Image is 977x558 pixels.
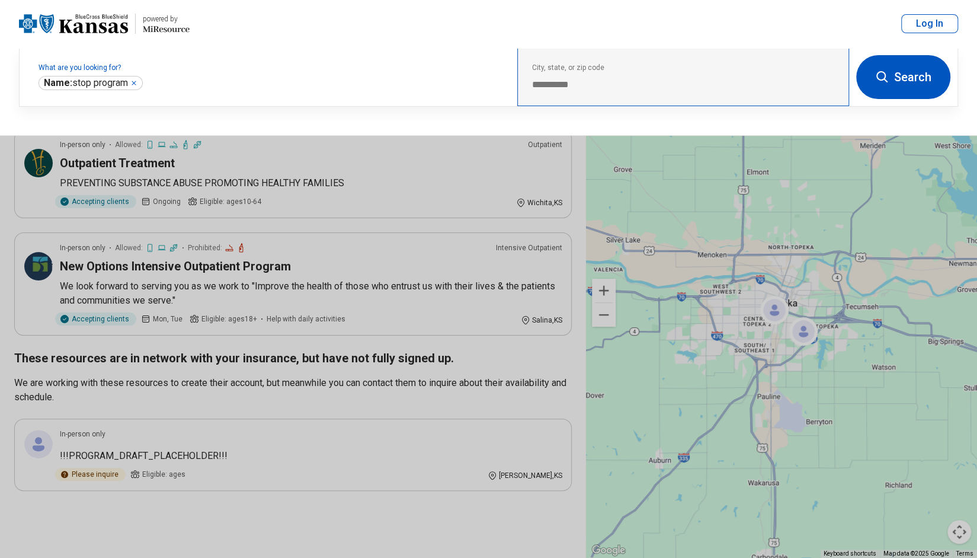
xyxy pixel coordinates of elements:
[19,9,128,38] img: Blue Cross Blue Shield Kansas
[143,14,190,24] div: powered by
[44,77,128,89] span: stop program
[19,9,190,38] a: Blue Cross Blue Shield Kansaspowered by
[856,55,950,99] button: Search
[39,64,503,71] label: What are you looking for?
[39,76,143,90] div: stop program
[130,79,137,87] button: stop program
[44,77,72,88] span: Name:
[901,14,958,33] button: Log In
